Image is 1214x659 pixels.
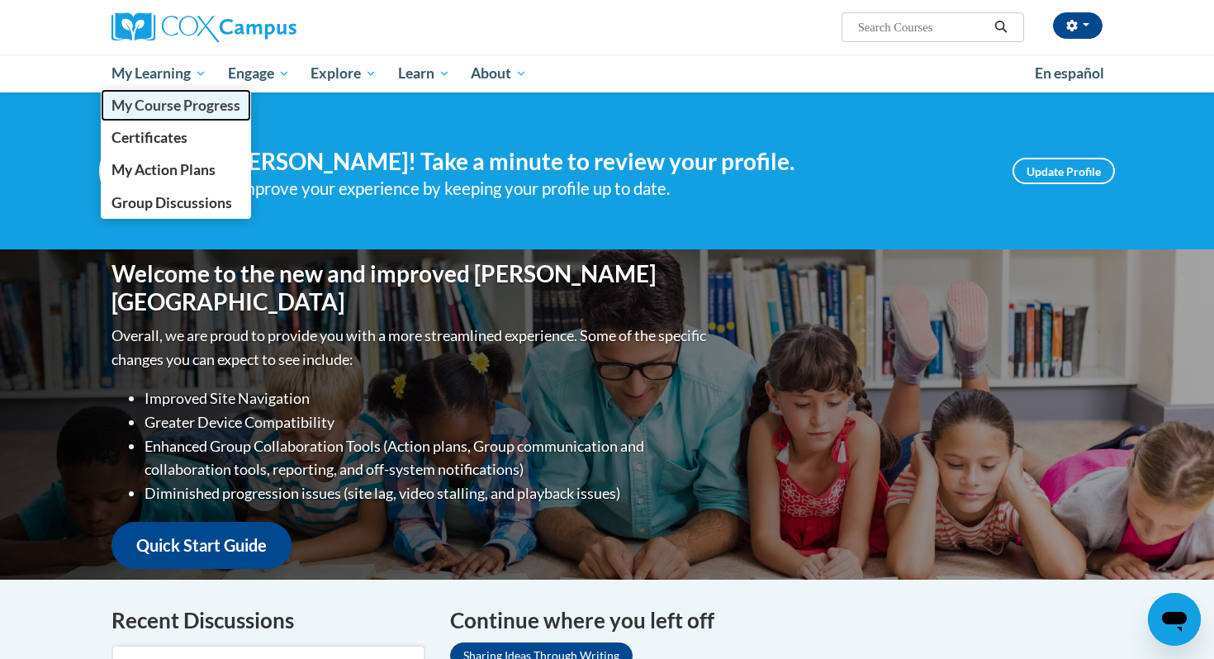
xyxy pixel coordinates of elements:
[101,55,217,92] a: My Learning
[387,55,461,92] a: Learn
[856,17,989,37] input: Search Courses
[101,154,251,186] a: My Action Plans
[87,55,1127,92] div: Main menu
[111,97,240,114] span: My Course Progress
[450,604,1103,637] h4: Continue where you left off
[111,604,425,637] h4: Recent Discussions
[111,12,425,42] a: Cox Campus
[145,434,710,482] li: Enhanced Group Collaboration Tools (Action plans, Group communication and collaboration tools, re...
[145,386,710,410] li: Improved Site Navigation
[101,89,251,121] a: My Course Progress
[311,64,377,83] span: Explore
[198,175,988,202] div: Help improve your experience by keeping your profile up to date.
[111,64,206,83] span: My Learning
[1148,593,1201,646] iframe: Button to launch messaging window
[398,64,450,83] span: Learn
[300,55,387,92] a: Explore
[145,410,710,434] li: Greater Device Compatibility
[217,55,301,92] a: Engage
[111,260,710,315] h1: Welcome to the new and improved [PERSON_NAME][GEOGRAPHIC_DATA]
[101,187,251,219] a: Group Discussions
[471,64,527,83] span: About
[228,64,290,83] span: Engage
[111,522,292,569] a: Quick Start Guide
[111,324,710,372] p: Overall, we are proud to provide you with a more streamlined experience. Some of the specific cha...
[1024,56,1115,91] a: En español
[101,121,251,154] a: Certificates
[1035,64,1104,82] span: En español
[111,12,296,42] img: Cox Campus
[111,194,232,211] span: Group Discussions
[989,17,1013,37] button: Search
[99,134,173,208] img: Profile Image
[111,161,216,178] span: My Action Plans
[198,148,988,176] h4: Hi [PERSON_NAME]! Take a minute to review your profile.
[145,481,710,505] li: Diminished progression issues (site lag, video stalling, and playback issues)
[111,129,187,146] span: Certificates
[1053,12,1103,39] button: Account Settings
[1012,158,1115,184] a: Update Profile
[461,55,538,92] a: About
